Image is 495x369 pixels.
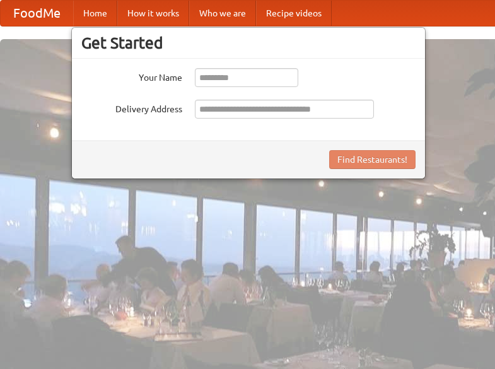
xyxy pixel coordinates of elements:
[81,33,416,52] h3: Get Started
[81,68,182,84] label: Your Name
[189,1,256,26] a: Who we are
[117,1,189,26] a: How it works
[73,1,117,26] a: Home
[81,100,182,115] label: Delivery Address
[256,1,332,26] a: Recipe videos
[1,1,73,26] a: FoodMe
[329,150,416,169] button: Find Restaurants!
